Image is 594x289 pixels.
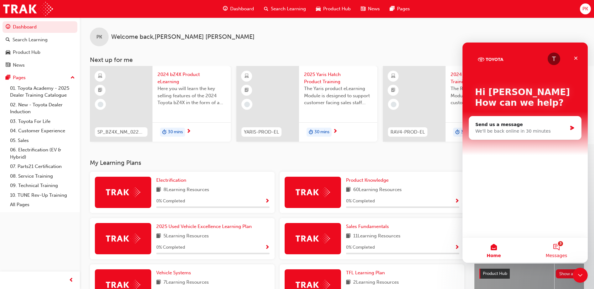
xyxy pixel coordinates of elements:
[90,66,231,142] a: SP_BZ4X_NM_0224_EL012024 bZ4X Product eLearningHere you will learn the key selling features of th...
[106,234,140,243] img: Trak
[244,102,250,107] span: learningRecordVerb_NONE-icon
[6,24,10,30] span: guage-icon
[13,36,48,43] div: Search Learning
[156,244,185,251] span: 0 % Completed
[265,197,270,205] button: Show Progress
[8,145,77,162] a: 06. Electrification (EV & Hybrid)
[80,56,594,63] h3: Next up for me
[390,5,395,13] span: pages-icon
[90,159,464,166] h3: My Learning Plans
[455,245,459,251] span: Show Progress
[390,129,425,136] span: RAV4-PROD-EL
[111,33,255,41] span: Welcome back , [PERSON_NAME] [PERSON_NAME]
[311,3,356,15] a: car-iconProduct Hub
[70,74,75,82] span: up-icon
[230,5,254,13] span: Dashboard
[3,2,53,16] img: Trak
[451,85,519,106] span: The RAV4 product eLearning Module is designed to support customer facing sales staff with introdu...
[353,186,402,194] span: 60 Learning Resources
[3,72,77,84] button: Pages
[97,129,145,136] span: SP_BZ4X_NM_0224_EL01
[304,71,372,85] span: 2025 Yaris Hatch Product Training
[156,232,161,240] span: book-icon
[98,102,103,107] span: learningRecordVerb_NONE-icon
[483,271,507,276] span: Product Hub
[265,199,270,204] span: Show Progress
[3,20,77,72] button: DashboardSearch LearningProduct HubNews
[353,279,399,286] span: 2 Learning Resources
[383,66,524,142] a: RAV4-PROD-EL2024 RAV4 Product TrainingThe RAV4 product eLearning Module is designed to support cu...
[271,5,306,13] span: Search Learning
[323,5,351,13] span: Product Hub
[346,198,375,205] span: 0 % Completed
[163,232,209,240] span: 5 Learning Resources
[6,63,10,68] span: news-icon
[156,269,194,276] a: Vehicle Systems
[156,223,254,230] a: 2025 Used Vehicle Excellence Learning Plan
[314,129,329,136] span: 30 mins
[223,5,228,13] span: guage-icon
[451,71,519,85] span: 2024 RAV4 Product Training
[156,186,161,194] span: book-icon
[6,37,10,43] span: search-icon
[96,33,102,41] span: PK
[333,129,338,134] span: next-icon
[461,129,476,136] span: 30 mins
[346,270,385,276] span: TFL Learning Plan
[346,269,387,276] a: TFL Learning Plan
[455,199,459,204] span: Show Progress
[158,71,226,85] span: 2024 bZ4X Product eLearning
[391,72,395,80] span: learningResourceType_ELEARNING-icon
[98,86,102,94] span: booktick-icon
[218,3,259,15] a: guage-iconDashboard
[265,244,270,251] button: Show Progress
[163,279,209,286] span: 7 Learning Resources
[391,102,396,107] span: learningRecordVerb_NONE-icon
[346,177,389,183] span: Product Knowledge
[346,244,375,251] span: 0 % Completed
[8,100,77,117] a: 02. New - Toyota Dealer Induction
[397,5,410,13] span: Pages
[8,136,77,145] a: 05. Sales
[309,128,313,136] span: duration-icon
[479,269,579,279] a: Product HubShow all
[162,128,167,136] span: duration-icon
[3,47,77,58] a: Product Hub
[244,129,279,136] span: YARIS-PROD-EL
[346,223,391,230] a: Sales Fundamentals
[304,85,372,106] span: The Yaris product eLearning Module is designed to support customer facing sales staff with introd...
[580,3,591,14] button: PK
[356,3,385,15] a: news-iconNews
[455,128,460,136] span: duration-icon
[8,200,77,210] a: All Pages
[462,43,588,263] iframe: Intercom live chat
[353,232,400,240] span: 11 Learning Resources
[156,224,252,229] span: 2025 Used Vehicle Excellence Learning Plan
[245,86,249,94] span: booktick-icon
[296,187,330,197] img: Trak
[106,187,140,197] img: Trak
[573,268,588,283] iframe: Intercom live chat
[156,270,191,276] span: Vehicle Systems
[385,3,415,15] a: pages-iconPages
[8,190,77,200] a: 10. TUNE Rev-Up Training
[8,162,77,171] a: 07. Parts21 Certification
[455,197,459,205] button: Show Progress
[316,5,321,13] span: car-icon
[69,276,74,284] span: prev-icon
[186,129,191,134] span: next-icon
[245,72,249,80] span: learningResourceType_ELEARNING-icon
[163,186,209,194] span: 8 Learning Resources
[8,117,77,126] a: 03. Toyota For Life
[13,74,26,81] div: Pages
[8,84,77,100] a: 01. Toyota Academy - 2025 Dealer Training Catalogue
[346,279,351,286] span: book-icon
[6,50,10,55] span: car-icon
